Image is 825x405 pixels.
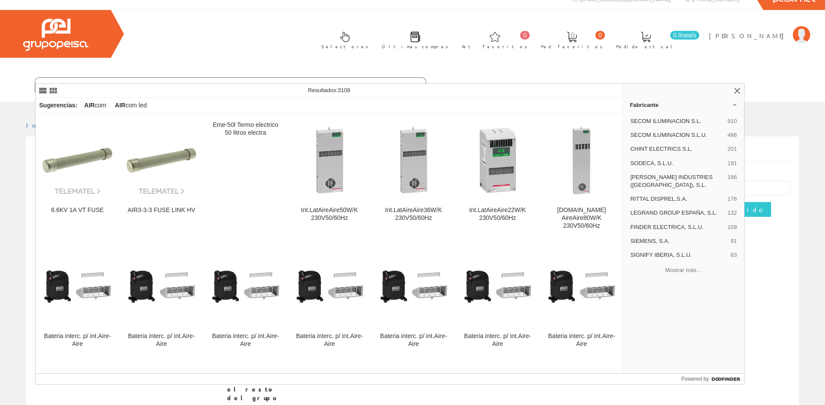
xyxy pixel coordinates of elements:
[379,332,448,348] div: Bateria interc. p/ int.Aire-Aire
[709,24,810,33] a: [PERSON_NAME]
[623,98,744,112] a: Fabricante
[23,19,88,51] img: Grupo Peisa
[547,332,616,348] div: Bateria interc. p/ int.Aire-Aire
[463,252,532,321] img: Bateria interc. p/ int.Aire-Aire
[547,252,616,321] img: Bateria interc. p/ int.Aire-Aire
[731,251,737,259] span: 63
[520,31,530,40] span: 0
[462,42,528,51] span: Art. favoritos
[728,209,737,217] span: 132
[463,126,532,195] img: Int.LatAireAire22W/K 230V50/60Hz
[728,195,737,203] span: 176
[295,332,364,348] div: Bateria interc. p/ int.Aire-Aire
[630,117,724,125] span: SECOM ILUMINACION S.L.
[288,240,371,358] a: Bateria interc. p/ int.Aire-Aire Bateria interc. p/ int.Aire-Aire
[379,206,448,222] div: Int.LatAireAire36W/K 230V50/60Hz
[295,206,364,222] div: Int.LatAireAire50W/K 230V50/60Hz
[372,240,455,358] a: Bateria interc. p/ int.Aire-Aire Bateria interc. p/ int.Aire-Aire
[626,263,741,277] button: Mostrar más…
[595,31,605,40] span: 0
[728,173,737,189] span: 186
[540,240,623,358] a: Bateria interc. p/ int.Aire-Aire Bateria interc. p/ int.Aire-Aire
[43,126,112,195] img: 6.6KV 1A VT FUSE
[288,114,371,240] a: Int.LatAireAire50W/K 230V50/60Hz Int.LatAireAire50W/K 230V50/60Hz
[26,121,63,129] a: Inicio
[321,42,368,51] span: Selectores
[630,173,724,189] span: [PERSON_NAME] INDUSTRIES ([GEOGRAPHIC_DATA]), S.L.
[204,114,287,240] a: Eme-50l Termo electrico 50 litros electra
[630,223,724,231] span: FINDER ELECTRICA, S.L.U.
[456,114,539,240] a: Int.LatAireAire22W/K 230V50/60Hz Int.LatAireAire22W/K 230V50/60Hz
[630,159,724,167] span: SODECA, S.L.U.
[541,42,603,51] span: Ped. favoritos
[731,237,737,245] span: 91
[120,114,203,240] a: AIR3-3-3 FUSE LINK HV AIR3-3-3 FUSE LINK HV
[295,252,364,321] img: Bateria interc. p/ int.Aire-Aire
[728,223,737,231] span: 109
[616,42,675,51] span: Pedido actual
[227,376,279,402] span: Stock en el resto del grupo
[127,126,196,195] img: AIR3-3-3 FUSE LINK HV
[308,87,351,93] span: Resultados:
[463,206,532,222] div: Int.LatAireAire22W/K 230V50/60Hz
[43,252,112,321] img: Bateria interc. p/ int.Aire-Aire
[120,240,203,358] a: Bateria interc. p/ int.Aire-Aire Bateria interc. p/ int.Aire-Aire
[681,374,745,384] a: Powered by
[36,240,119,358] a: Bateria interc. p/ int.Aire-Aire Bateria interc. p/ int.Aire-Aire
[115,102,125,109] strong: AIR
[36,100,79,112] div: Sugerencias:
[295,126,364,195] img: Int.LatAireAire50W/K 230V50/60Hz
[728,159,737,167] span: 191
[210,332,280,348] div: Bateria interc. p/ int.Aire-Aire
[127,252,196,321] img: Bateria interc. p/ int.Aire-Aire
[540,114,623,240] a: Int.Lat AireAire80W/K 230V50/60Hz [DOMAIN_NAME] AireAire80W/K 230V50/60Hz
[379,126,448,195] img: Int.LatAireAire36W/K 230V50/60Hz
[127,332,196,348] div: Bateria interc. p/ int.Aire-Aire
[382,42,448,51] span: Últimas compras
[313,24,373,54] a: Selectores
[338,87,351,93] span: 3108
[456,240,539,358] a: Bateria interc. p/ int.Aire-Aire Bateria interc. p/ int.Aire-Aire
[463,332,532,348] div: Bateria interc. p/ int.Aire-Aire
[630,237,727,245] span: SIEMENS, S.A.
[35,78,409,95] input: Buscar ...
[43,206,112,214] div: 6.6KV 1A VT FUSE
[547,206,616,230] div: [DOMAIN_NAME] AireAire80W/K 230V50/60Hz
[36,114,119,240] a: 6.6KV 1A VT FUSE 6.6KV 1A VT FUSE
[84,102,95,109] strong: AIR
[681,375,709,383] span: Powered by
[709,31,788,40] span: [PERSON_NAME]
[43,332,112,348] div: Bateria interc. p/ int.Aire-Aire
[547,126,616,195] img: Int.Lat AireAire80W/K 230V50/60Hz
[728,131,737,139] span: 486
[630,131,724,139] span: SECOM ILUMINACION S.L.U.
[728,145,737,153] span: 201
[379,252,448,321] img: Bateria interc. p/ int.Aire-Aire
[210,121,280,137] div: Eme-50l Termo electrico 50 litros electra
[81,98,110,113] div: com
[127,206,196,214] div: AIR3-3-3 FUSE LINK HV
[630,209,724,217] span: LEGRAND GROUP ESPAÑA, S.L.
[210,252,280,321] img: Bateria interc. p/ int.Aire-Aire
[373,24,453,54] a: Últimas compras
[372,114,455,240] a: Int.LatAireAire36W/K 230V50/60Hz Int.LatAireAire36W/K 230V50/60Hz
[728,117,737,125] span: 910
[670,31,699,40] span: 0 línea/s
[204,240,287,358] a: Bateria interc. p/ int.Aire-Aire Bateria interc. p/ int.Aire-Aire
[630,195,724,203] span: RITTAL DISPREL,S.A.
[111,98,150,113] div: com led
[630,251,727,259] span: SIGNIFY IBERIA, S.L.U.
[630,145,724,153] span: CHINT ELECTRICS S.L.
